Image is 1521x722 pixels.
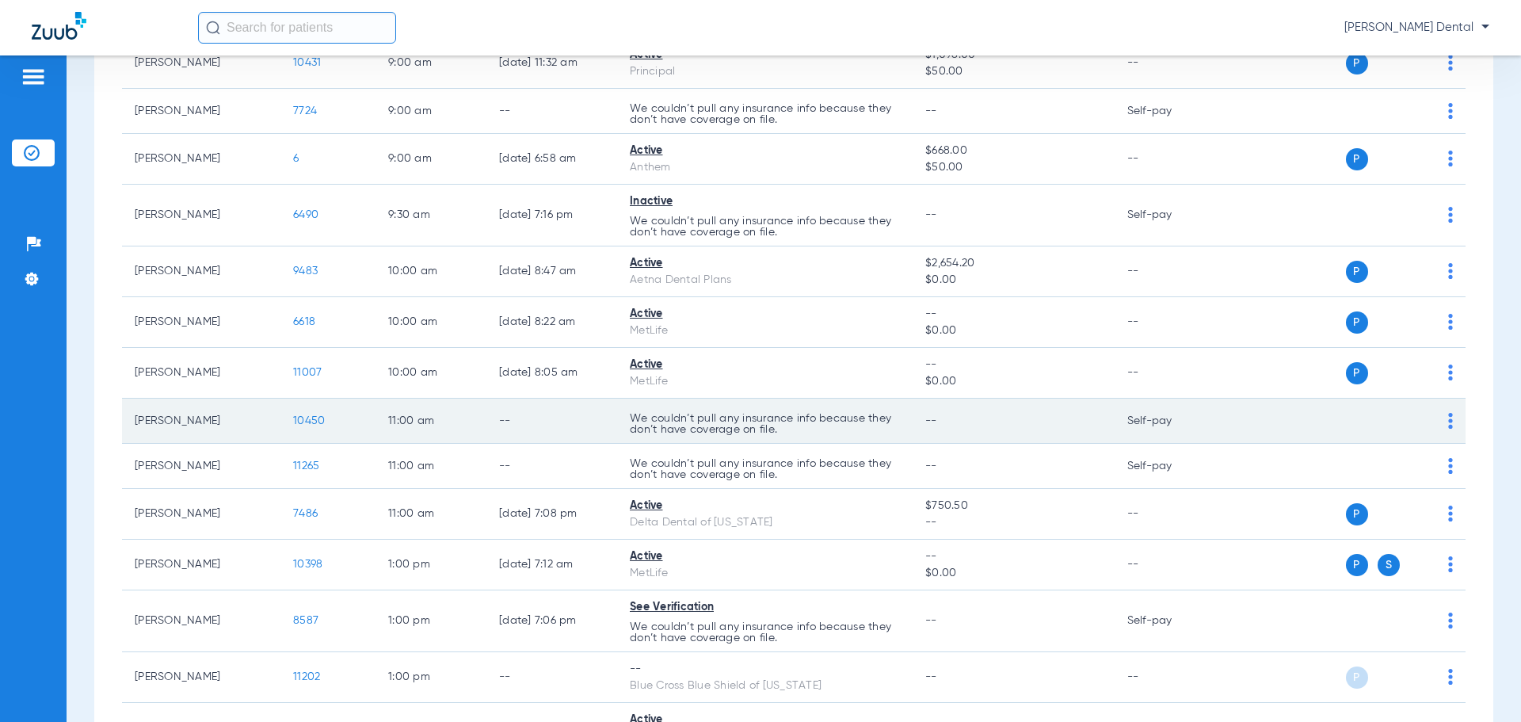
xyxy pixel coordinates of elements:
td: -- [486,444,617,489]
span: P [1346,52,1368,74]
td: [DATE] 7:12 AM [486,540,617,590]
div: Principal [630,63,900,80]
span: 11202 [293,671,320,682]
img: Search Icon [206,21,220,35]
td: [PERSON_NAME] [122,246,280,297]
span: S [1378,554,1400,576]
td: [PERSON_NAME] [122,399,280,444]
img: group-dot-blue.svg [1448,556,1453,572]
span: $50.00 [925,63,1101,80]
img: group-dot-blue.svg [1448,413,1453,429]
iframe: Chat Widget [1442,646,1521,722]
img: Zuub Logo [32,12,86,40]
span: P [1346,261,1368,283]
span: P [1346,667,1368,689]
td: 10:00 AM [375,348,486,399]
td: -- [486,652,617,703]
td: [DATE] 8:47 AM [486,246,617,297]
div: Aetna Dental Plans [630,272,900,288]
td: -- [486,399,617,444]
span: 8587 [293,615,318,626]
span: 6618 [293,316,315,327]
td: [PERSON_NAME] [122,540,280,590]
span: P [1346,503,1368,525]
span: $0.00 [925,323,1101,339]
td: -- [1115,489,1222,540]
span: -- [925,514,1101,531]
td: 9:00 AM [375,134,486,185]
td: [PERSON_NAME] [122,652,280,703]
td: -- [1115,540,1222,590]
td: [DATE] 11:32 AM [486,38,617,89]
span: -- [925,548,1101,565]
td: 11:00 AM [375,489,486,540]
td: 10:00 AM [375,297,486,348]
td: [PERSON_NAME] [122,185,280,246]
td: 1:00 PM [375,540,486,590]
span: $2,654.20 [925,255,1101,272]
span: -- [925,306,1101,323]
td: Self-pay [1115,590,1222,652]
td: [PERSON_NAME] [122,489,280,540]
span: $50.00 [925,159,1101,176]
span: 11007 [293,367,322,378]
span: P [1346,554,1368,576]
img: hamburger-icon [21,67,46,86]
td: Self-pay [1115,399,1222,444]
td: -- [1115,246,1222,297]
span: -- [925,460,937,472]
td: -- [1115,348,1222,399]
span: $668.00 [925,143,1101,159]
p: We couldn’t pull any insurance info because they don’t have coverage on file. [630,103,900,125]
span: -- [925,671,937,682]
span: 10450 [293,415,325,426]
div: See Verification [630,599,900,616]
div: Inactive [630,193,900,210]
span: -- [925,209,937,220]
span: 10431 [293,57,321,68]
div: Blue Cross Blue Shield of [US_STATE] [630,678,900,694]
td: 10:00 AM [375,246,486,297]
img: group-dot-blue.svg [1448,613,1453,628]
td: -- [1115,297,1222,348]
td: 9:00 AM [375,89,486,134]
span: 7724 [293,105,317,117]
td: [DATE] 8:05 AM [486,348,617,399]
td: [DATE] 8:22 AM [486,297,617,348]
img: group-dot-blue.svg [1448,458,1453,474]
div: Active [630,548,900,565]
div: Active [630,255,900,272]
div: Delta Dental of [US_STATE] [630,514,900,531]
td: Self-pay [1115,89,1222,134]
span: -- [925,615,937,626]
div: Active [630,498,900,514]
span: [PERSON_NAME] Dental [1344,20,1489,36]
div: -- [630,661,900,678]
td: 9:30 AM [375,185,486,246]
td: [DATE] 7:08 PM [486,489,617,540]
div: MetLife [630,323,900,339]
td: [PERSON_NAME] [122,444,280,489]
p: We couldn’t pull any insurance info because they don’t have coverage on file. [630,621,900,644]
td: [PERSON_NAME] [122,348,280,399]
td: 1:00 PM [375,652,486,703]
td: -- [1115,134,1222,185]
div: MetLife [630,373,900,390]
span: $0.00 [925,565,1101,582]
td: [PERSON_NAME] [122,89,280,134]
td: -- [1115,652,1222,703]
span: $0.00 [925,272,1101,288]
td: -- [486,89,617,134]
img: group-dot-blue.svg [1448,263,1453,279]
span: $0.00 [925,373,1101,390]
img: group-dot-blue.svg [1448,506,1453,521]
img: group-dot-blue.svg [1448,103,1453,119]
td: [DATE] 7:16 PM [486,185,617,246]
td: 1:00 PM [375,590,486,652]
span: -- [925,105,937,117]
td: [PERSON_NAME] [122,38,280,89]
img: group-dot-blue.svg [1448,365,1453,380]
td: [PERSON_NAME] [122,134,280,185]
td: 11:00 AM [375,399,486,444]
